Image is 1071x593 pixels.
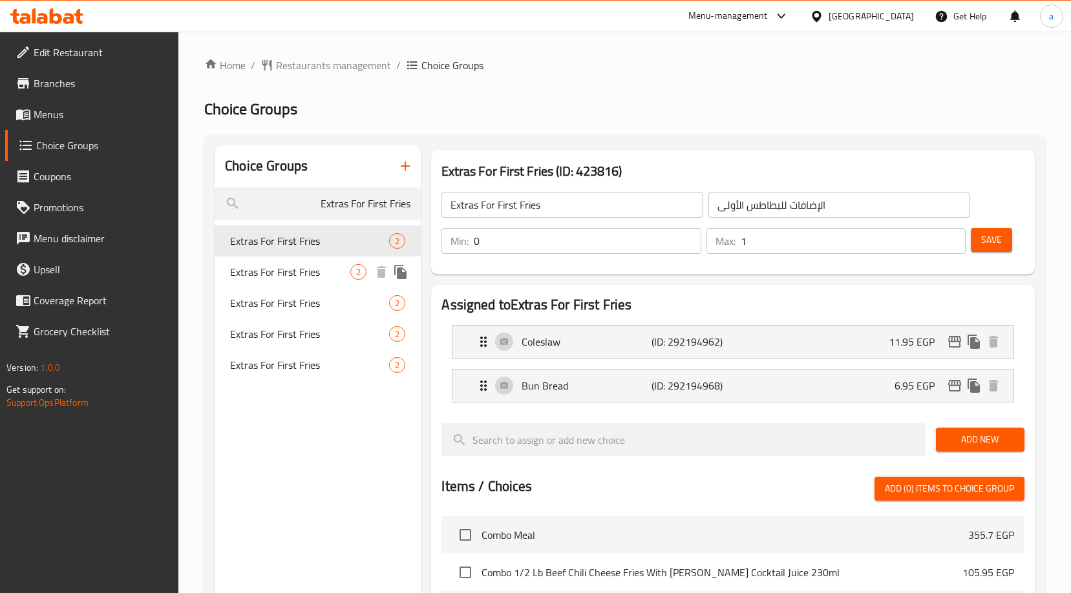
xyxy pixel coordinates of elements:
[215,318,421,349] div: Extras For First Fries2
[390,328,405,340] span: 2
[204,57,1045,73] nav: breadcrumb
[421,57,483,73] span: Choice Groups
[230,326,389,342] span: Extras For First Fries
[34,76,169,91] span: Branches
[964,332,984,351] button: duplicate
[441,423,926,456] input: search
[452,369,1013,402] div: Expand
[5,37,179,68] a: Edit Restaurant
[652,334,738,349] p: (ID: 292194962)
[522,334,652,349] p: Coleslaw
[351,266,366,278] span: 2
[276,57,391,73] span: Restaurants management
[260,57,391,73] a: Restaurants management
[452,559,479,586] span: Select choice
[230,264,350,280] span: Extras For First Fries
[34,169,169,184] span: Coupons
[390,359,405,371] span: 2
[5,99,179,130] a: Menus
[5,161,179,192] a: Coupons
[945,376,964,395] button: edit
[34,107,169,122] span: Menus
[215,287,421,318] div: Extras For First Fries2
[5,316,179,347] a: Grocery Checklist
[225,156,308,176] h2: Choice Groups
[391,262,410,282] button: duplicate
[204,57,246,73] a: Home
[451,233,469,249] p: Min:
[895,378,945,393] p: 6.95 EGP
[350,264,366,280] div: Choices
[968,527,1014,543] p: 355.7 EGP
[441,477,532,496] h2: Items / Choices
[215,256,421,287] div: Extras For First Fries2deleteduplicate
[230,233,389,249] span: Extras For First Fries
[5,285,179,316] a: Coverage Report
[36,138,169,153] span: Choice Groups
[34,231,169,246] span: Menu disclaimer
[889,334,945,349] p: 11.95 EGP
[875,477,1024,501] button: Add (0) items to choice group
[215,187,421,220] input: search
[962,565,1014,580] p: 105.95 EGP
[6,359,38,376] span: Version:
[5,130,179,161] a: Choice Groups
[885,481,1014,497] span: Add (0) items to choice group
[5,223,179,254] a: Menu disclaimer
[389,233,405,249] div: Choices
[829,9,914,23] div: [GEOGRAPHIC_DATA]
[441,320,1024,364] li: Expand
[652,378,738,393] p: (ID: 292194968)
[390,297,405,309] span: 2
[390,235,405,247] span: 2
[389,357,405,373] div: Choices
[482,565,962,580] span: Combo 1/2 Lb Beef Chili Cheese Fries With [PERSON_NAME] Cocktail Juice 230ml
[452,326,1013,358] div: Expand
[230,295,389,311] span: Extras For First Fries
[984,376,1003,395] button: delete
[971,228,1012,252] button: Save
[5,68,179,99] a: Branches
[230,357,389,373] span: Extras For First Fries
[946,432,1014,448] span: Add New
[716,233,736,249] p: Max:
[34,45,169,60] span: Edit Restaurant
[984,332,1003,351] button: delete
[936,428,1024,452] button: Add New
[5,254,179,285] a: Upsell
[441,364,1024,408] li: Expand
[215,349,421,380] div: Extras For First Fries2
[6,381,66,398] span: Get support on:
[482,527,968,543] span: Combo Meal
[34,262,169,277] span: Upsell
[5,192,179,223] a: Promotions
[981,232,1002,248] span: Save
[396,57,401,73] li: /
[389,295,405,311] div: Choices
[6,394,89,411] a: Support.OpsPlatform
[945,332,964,351] button: edit
[372,262,391,282] button: delete
[441,161,1024,182] h3: Extras For First Fries (ID: 423816)
[215,225,421,256] div: Extras For First Fries2
[34,293,169,308] span: Coverage Report
[34,324,169,339] span: Grocery Checklist
[389,326,405,342] div: Choices
[522,378,652,393] p: Bun Bread
[251,57,255,73] li: /
[1049,9,1054,23] span: a
[204,94,297,123] span: Choice Groups
[441,295,1024,315] h2: Assigned to Extras For First Fries
[40,359,60,376] span: 1.0.0
[452,521,479,548] span: Select choice
[964,376,984,395] button: duplicate
[34,200,169,215] span: Promotions
[688,8,768,24] div: Menu-management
